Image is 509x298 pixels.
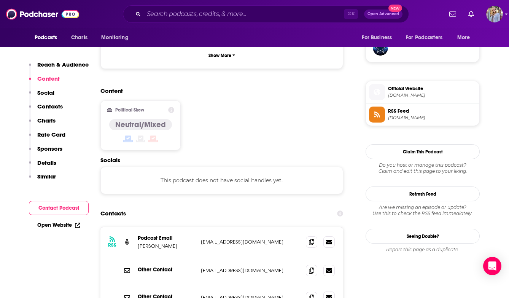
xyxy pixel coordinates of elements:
[388,5,402,12] span: New
[29,145,62,159] button: Sponsors
[29,117,56,131] button: Charts
[388,108,476,115] span: RSS Feed
[401,30,453,45] button: open menu
[100,156,343,164] h2: Socials
[465,8,477,21] a: Show notifications dropdown
[66,30,92,45] a: Charts
[37,222,80,228] a: Open Website
[364,10,402,19] button: Open AdvancedNew
[356,30,401,45] button: open menu
[29,89,54,103] button: Social
[366,247,480,253] div: Report this page as a duplicate.
[29,131,65,145] button: Rate Card
[452,30,480,45] button: open menu
[486,6,503,22] span: Logged in as JFMuntsinger
[138,235,195,241] p: Podcast Email
[100,206,126,221] h2: Contacts
[366,204,480,217] div: Are we missing an episode or update? Use this to check the RSS feed immediately.
[406,32,442,43] span: For Podcasters
[373,40,388,56] img: chahil2286
[29,75,60,89] button: Content
[71,32,87,43] span: Charts
[29,173,56,187] button: Similar
[37,173,56,180] p: Similar
[486,6,503,22] img: User Profile
[37,117,56,124] p: Charts
[388,85,476,92] span: Official Website
[123,5,409,23] div: Search podcasts, credits, & more...
[366,162,480,174] div: Claim and edit this page to your liking.
[37,131,65,138] p: Rate Card
[107,48,337,62] button: Show More
[362,32,392,43] span: For Business
[367,12,399,16] span: Open Advanced
[201,267,300,274] p: [EMAIL_ADDRESS][DOMAIN_NAME]
[29,201,89,215] button: Contact Podcast
[366,162,480,168] span: Do you host or manage this podcast?
[483,257,501,275] div: Open Intercom Messenger
[366,186,480,201] button: Refresh Feed
[37,61,89,68] p: Reach & Audience
[101,32,128,43] span: Monitoring
[457,32,470,43] span: More
[100,87,337,94] h2: Content
[29,30,67,45] button: open menu
[446,8,459,21] a: Show notifications dropdown
[138,243,195,249] p: [PERSON_NAME]
[201,239,300,245] p: [EMAIL_ADDRESS][DOMAIN_NAME]
[388,92,476,98] span: johncristcomedy.com
[29,61,89,75] button: Reach & Audience
[96,30,138,45] button: open menu
[344,9,358,19] span: ⌘ K
[388,115,476,121] span: feeds.megaphone.fm
[6,7,79,21] img: Podchaser - Follow, Share and Rate Podcasts
[366,144,480,159] button: Claim This Podcast
[366,229,480,244] a: Seeing Double?
[108,242,116,248] h3: RSS
[37,145,62,152] p: Sponsors
[100,167,343,194] div: This podcast does not have social handles yet.
[37,103,63,110] p: Contacts
[208,53,231,58] p: Show More
[29,103,63,117] button: Contacts
[37,159,56,166] p: Details
[35,32,57,43] span: Podcasts
[115,120,166,129] h4: Neutral/Mixed
[37,89,54,96] p: Social
[138,266,195,273] p: Other Contact
[37,75,60,82] p: Content
[115,107,144,113] h2: Political Skew
[369,107,476,123] a: RSS Feed[DOMAIN_NAME]
[29,159,56,173] button: Details
[369,84,476,100] a: Official Website[DOMAIN_NAME]
[144,8,344,20] input: Search podcasts, credits, & more...
[486,6,503,22] button: Show profile menu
